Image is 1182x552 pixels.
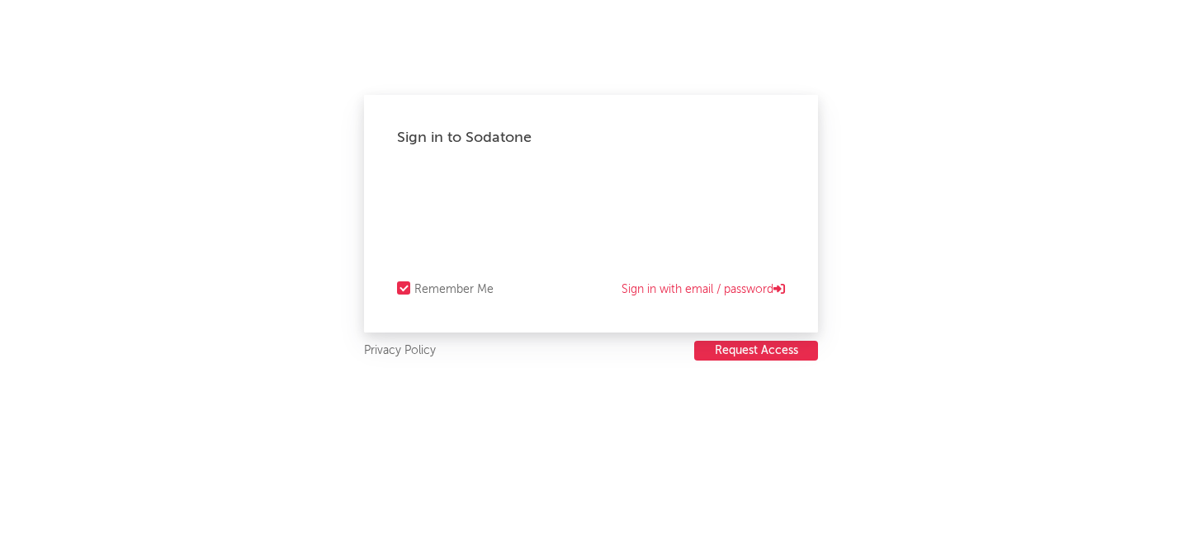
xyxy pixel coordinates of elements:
[694,341,818,361] a: Request Access
[397,128,785,148] div: Sign in to Sodatone
[694,341,818,361] button: Request Access
[622,280,785,300] a: Sign in with email / password
[364,341,436,361] a: Privacy Policy
[414,280,494,300] div: Remember Me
